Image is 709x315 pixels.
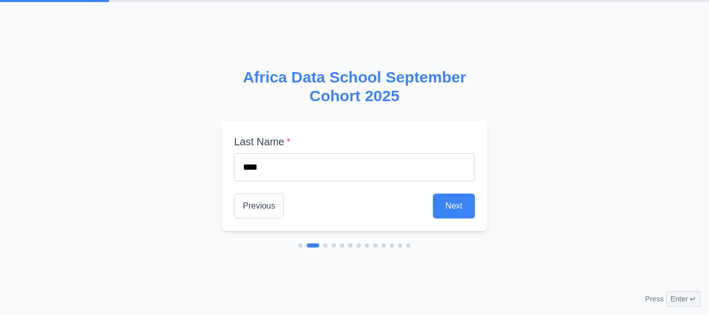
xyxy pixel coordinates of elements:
span: Enter ↵ [666,291,701,307]
div: Press [645,291,701,307]
button: Previous [234,194,284,218]
h2: Africa Data School September Cohort 2025 [222,68,487,105]
button: Next [433,194,475,218]
label: Last Name [234,134,475,149]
